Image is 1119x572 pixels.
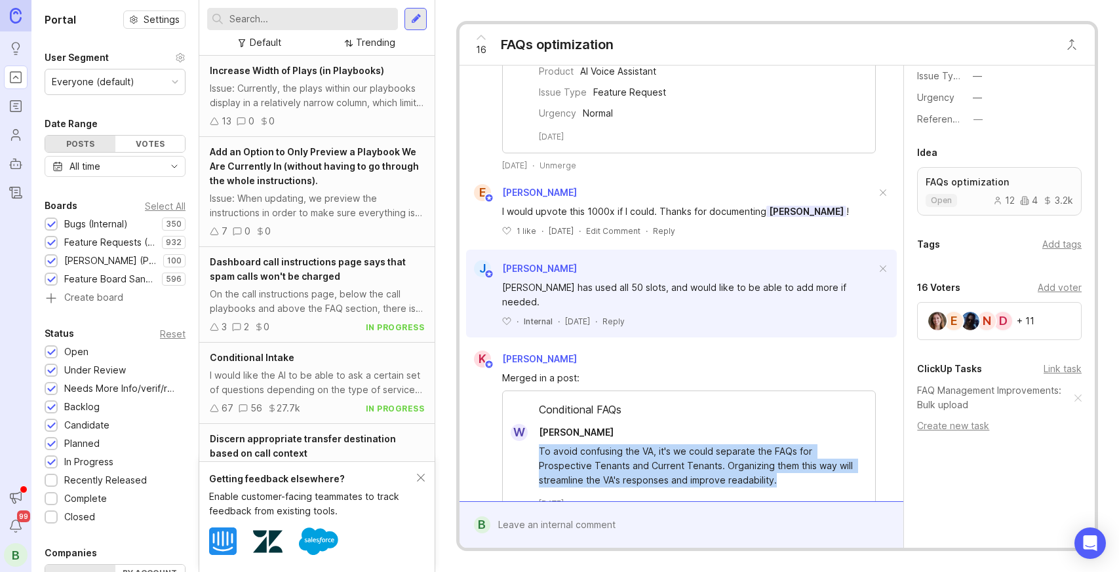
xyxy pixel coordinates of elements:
div: in progress [366,403,425,414]
span: Discern appropriate transfer destination based on call context [210,433,396,459]
button: Reference(s) [970,111,987,128]
div: Add tags [1042,237,1082,252]
a: E[PERSON_NAME] [466,184,577,201]
div: Idea [917,145,937,161]
span: 99 [17,510,30,522]
div: Select All [145,202,186,210]
div: Backlog [64,400,100,414]
div: — [973,90,982,105]
button: B [4,543,28,567]
p: 100 [167,256,182,266]
a: Users [4,123,28,147]
span: Conditional Intake [210,352,294,363]
div: On the call instructions page, below the call playbooks and above the FAQ section, there is a lin... [210,287,424,316]
label: Reference(s) [917,113,975,124]
div: · [558,316,560,327]
div: Issue: Currently, the plays within our playbooks display in a relatively narrow column, which lim... [210,81,424,110]
img: Maddy Martin [928,312,947,330]
div: Everyone (default) [52,75,134,89]
div: W [511,424,528,441]
div: User Segment [45,50,109,66]
div: Getting feedback elsewhere? [209,472,417,486]
p: open [931,195,952,206]
div: Needs More Info/verif/repro [64,381,179,396]
div: 2 [244,320,249,334]
a: W[PERSON_NAME] [503,424,624,441]
time: [DATE] [549,226,574,236]
a: Conditional IntakeI would like the AI to be able to ask a certain set of questions depending on t... [199,343,435,424]
div: · [595,316,597,327]
button: Settings [123,10,186,29]
button: Close button [1059,31,1085,58]
div: Feature Request [593,85,666,100]
div: 0 [245,224,250,238]
button: 1 like [502,225,536,237]
div: 0 [248,114,254,128]
input: Search... [229,12,393,26]
div: Unmerge [540,160,576,171]
p: 350 [166,219,182,229]
div: 13 [222,114,231,128]
span: Settings [144,13,180,26]
div: Internal [524,316,553,327]
div: + 11 [1017,316,1034,326]
p: FAQs optimization [926,176,1073,189]
div: Bugs (Internal) [64,217,128,231]
div: E [943,311,964,332]
span: [PERSON_NAME] [502,263,577,274]
label: Urgency [917,92,954,103]
div: K [474,351,491,368]
span: Add an Option to Only Preview a Playbook We Are Currently In (without having to go through the wh... [210,146,419,186]
div: Date Range [45,116,98,132]
time: [DATE] [539,498,564,509]
a: Dashboard call instructions page says that spam calls won't be chargedOn the call instructions pa... [199,247,435,343]
div: Urgency [539,106,576,121]
div: Reply [602,316,625,327]
div: · [532,160,534,171]
div: 16 Voters [917,280,960,296]
div: 67 [222,401,233,415]
button: Notifications [4,514,28,538]
div: Link task [1044,362,1082,376]
div: Status [45,326,74,341]
div: Reply [653,225,675,237]
img: Canny Home [10,8,22,23]
div: Recently Released [64,473,147,487]
a: Roadmaps [4,94,28,118]
div: Trending [356,35,395,50]
div: 3.2k [1043,196,1073,205]
div: Tags [917,237,940,252]
div: Posts [45,136,115,152]
div: E [474,184,491,201]
span: Increase Width of Plays (in Playbooks) [210,65,384,76]
div: In Progress [64,455,113,469]
div: ClickUp Tasks [917,361,982,377]
label: Issue Type [917,70,965,81]
a: Increase Width of Plays (in Playbooks)Issue: Currently, the plays within our playbooks display in... [199,56,435,137]
a: Add an Option to Only Preview a Playbook We Are Currently In (without having to go through the wh... [199,137,435,247]
div: Open [64,345,88,359]
p: 1 like [517,225,536,237]
span: [PERSON_NAME] [502,187,577,198]
div: To avoid confusing the VA, it's we could separate the FAQs for Prospective Tenants and Current Te... [539,444,854,487]
div: Issue: When updating, we preview the instructions in order to make sure everything is working cor... [210,191,424,220]
a: Discern appropriate transfer destination based on call contextPro: Tort Intake Professionals The ... [199,424,435,520]
a: K[PERSON_NAME] [466,351,587,368]
div: Under Review [64,363,126,377]
a: Create board [45,293,186,305]
time: [DATE] [539,131,564,142]
div: Merged in a post: [502,371,876,385]
div: Closed [64,510,95,524]
svg: toggle icon [164,161,185,172]
div: Candidate [64,418,109,432]
div: 4 [1020,196,1038,205]
div: Add voter [1038,280,1082,295]
p: 596 [166,274,182,284]
div: 0 [269,114,275,128]
div: · [646,225,648,237]
div: Reset [160,330,186,337]
div: [PERSON_NAME] (Public) [64,254,157,268]
div: Default [250,35,281,50]
div: AI Voice Assistant [580,64,656,79]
